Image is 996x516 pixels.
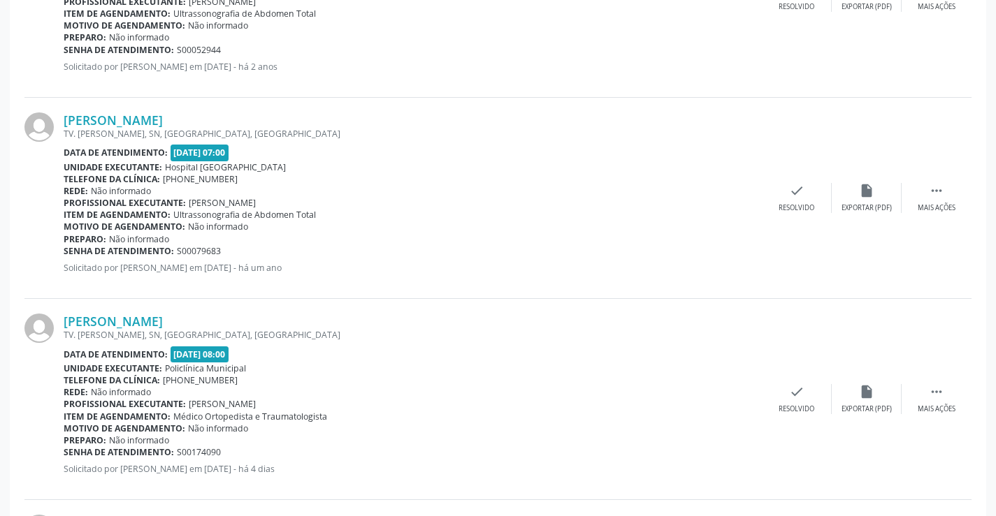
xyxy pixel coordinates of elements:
[64,262,762,274] p: Solicitado por [PERSON_NAME] em [DATE] - há um ano
[64,314,163,329] a: [PERSON_NAME]
[64,463,762,475] p: Solicitado por [PERSON_NAME] em [DATE] - há 4 dias
[64,31,106,43] b: Preparo:
[173,411,327,422] span: Médico Ortopedista e Traumatologista
[177,44,221,56] span: S00052944
[64,398,186,410] b: Profissional executante:
[779,404,814,414] div: Resolvido
[779,203,814,213] div: Resolvido
[64,128,762,140] div: TV. [PERSON_NAME], SN, [GEOGRAPHIC_DATA], [GEOGRAPHIC_DATA]
[842,404,892,414] div: Exportar (PDF)
[188,221,248,233] span: Não informado
[109,31,169,43] span: Não informado
[91,386,151,398] span: Não informado
[165,161,286,173] span: Hospital [GEOGRAPHIC_DATA]
[64,209,171,221] b: Item de agendamento:
[91,185,151,197] span: Não informado
[163,173,238,185] span: [PHONE_NUMBER]
[64,348,168,360] b: Data de atendimento:
[64,221,185,233] b: Motivo de agendamento:
[64,20,185,31] b: Motivo de agendamento:
[64,173,160,185] b: Telefone da clínica:
[109,434,169,446] span: Não informado
[64,197,186,209] b: Profissional executante:
[171,145,229,161] span: [DATE] 07:00
[177,446,221,458] span: S00174090
[64,362,162,374] b: Unidade executante:
[64,112,163,128] a: [PERSON_NAME]
[64,386,88,398] b: Rede:
[929,384,944,399] i: 
[189,197,256,209] span: [PERSON_NAME]
[64,44,174,56] b: Senha de atendimento:
[842,203,892,213] div: Exportar (PDF)
[64,446,174,458] b: Senha de atendimento:
[64,233,106,245] b: Preparo:
[177,245,221,257] span: S00079683
[24,112,54,142] img: img
[918,2,955,12] div: Mais ações
[859,384,874,399] i: insert_drive_file
[163,374,238,386] span: [PHONE_NUMBER]
[189,398,256,410] span: [PERSON_NAME]
[24,314,54,343] img: img
[188,20,248,31] span: Não informado
[789,183,804,198] i: check
[64,374,160,386] b: Telefone da clínica:
[64,185,88,197] b: Rede:
[173,8,316,20] span: Ultrassonografia de Abdomen Total
[859,183,874,198] i: insert_drive_file
[918,404,955,414] div: Mais ações
[171,346,229,362] span: [DATE] 08:00
[842,2,892,12] div: Exportar (PDF)
[789,384,804,399] i: check
[173,209,316,221] span: Ultrassonografia de Abdomen Total
[64,147,168,159] b: Data de atendimento:
[64,161,162,173] b: Unidade executante:
[64,8,171,20] b: Item de agendamento:
[779,2,814,12] div: Resolvido
[64,422,185,434] b: Motivo de agendamento:
[918,203,955,213] div: Mais ações
[929,183,944,198] i: 
[64,245,174,257] b: Senha de atendimento:
[109,233,169,245] span: Não informado
[64,411,171,422] b: Item de agendamento:
[64,434,106,446] b: Preparo:
[165,362,246,374] span: Policlínica Municipal
[188,422,248,434] span: Não informado
[64,329,762,341] div: TV. [PERSON_NAME], SN, [GEOGRAPHIC_DATA], [GEOGRAPHIC_DATA]
[64,61,762,73] p: Solicitado por [PERSON_NAME] em [DATE] - há 2 anos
